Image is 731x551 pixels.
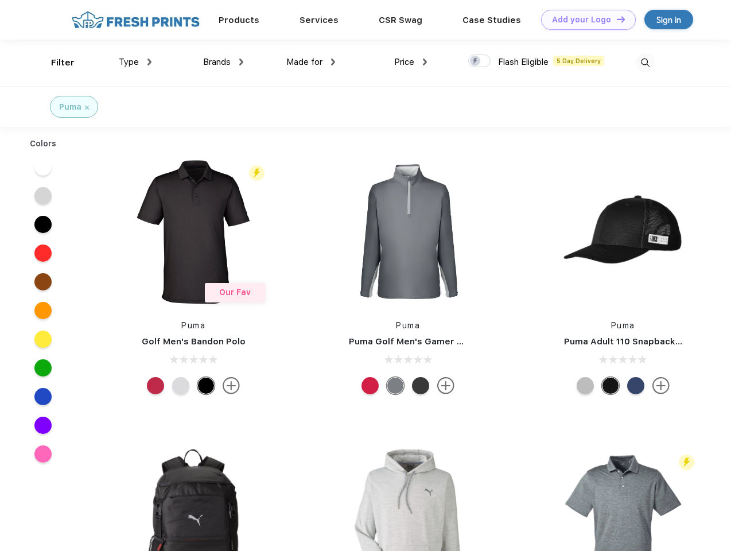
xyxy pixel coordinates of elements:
[547,156,699,308] img: func=resize&h=266
[117,156,270,308] img: func=resize&h=266
[577,377,594,394] div: Quarry with Brt Whit
[59,101,81,113] div: Puma
[203,57,231,67] span: Brands
[412,377,429,394] div: Puma Black
[119,57,139,67] span: Type
[147,59,151,65] img: dropdown.png
[21,138,65,150] div: Colors
[644,10,693,29] a: Sign in
[627,377,644,394] div: Peacoat with Qut Shd
[68,10,203,30] img: fo%20logo%202.webp
[249,165,265,181] img: flash_active_toggle.svg
[172,377,189,394] div: High Rise
[437,377,454,394] img: more.svg
[147,377,164,394] div: Ski Patrol
[498,57,549,67] span: Flash Eligible
[652,377,670,394] img: more.svg
[396,321,420,330] a: Puma
[331,59,335,65] img: dropdown.png
[239,59,243,65] img: dropdown.png
[197,377,215,394] div: Puma Black
[656,13,681,26] div: Sign in
[379,15,422,25] a: CSR Swag
[219,288,251,297] span: Our Fav
[636,53,655,72] img: desktop_search.svg
[142,336,246,347] a: Golf Men's Bandon Polo
[617,16,625,22] img: DT
[286,57,322,67] span: Made for
[85,106,89,110] img: filter_cancel.svg
[679,455,694,470] img: flash_active_toggle.svg
[51,56,75,69] div: Filter
[300,15,339,25] a: Services
[552,15,611,25] div: Add your Logo
[349,336,530,347] a: Puma Golf Men's Gamer Golf Quarter-Zip
[394,57,414,67] span: Price
[602,377,619,394] div: Pma Blk with Pma Blk
[361,377,379,394] div: Ski Patrol
[611,321,635,330] a: Puma
[181,321,205,330] a: Puma
[332,156,484,308] img: func=resize&h=266
[553,56,604,66] span: 5 Day Delivery
[423,59,427,65] img: dropdown.png
[219,15,259,25] a: Products
[387,377,404,394] div: Quiet Shade
[223,377,240,394] img: more.svg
